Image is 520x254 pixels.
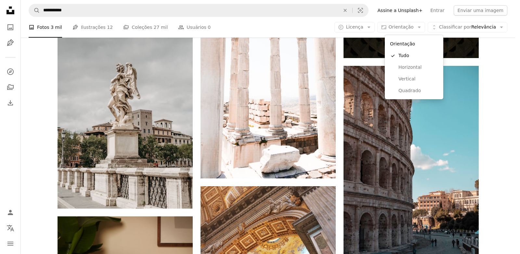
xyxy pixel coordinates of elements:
[387,38,441,50] div: Orientação
[377,22,425,32] button: Orientação
[428,22,507,32] button: Classificar porRelevância
[398,53,438,59] span: Tudo
[398,76,438,82] span: Vertical
[389,24,414,30] span: Orientação
[398,88,438,94] span: Quadrado
[398,64,438,71] span: Horizontal
[385,35,443,99] div: Orientação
